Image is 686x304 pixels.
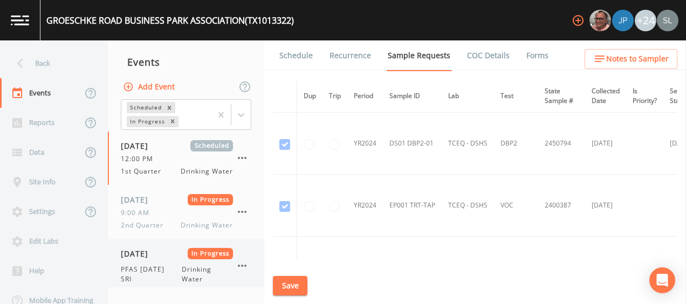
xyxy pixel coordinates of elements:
td: YR2024 [347,237,383,299]
img: logo [11,15,29,25]
span: 12:00 PM [121,154,160,164]
td: VOC [494,175,538,237]
div: Open Intercom Messenger [649,267,675,293]
div: In Progress [127,116,167,127]
a: Recurrence [328,40,373,71]
th: State Sample # [538,80,585,113]
img: 0d5b2d5fd6ef1337b72e1b2735c28582 [657,10,678,31]
span: In Progress [188,248,234,259]
a: [DATE]In Progress9:00 AM2nd QuarterDrinking Water [108,185,264,239]
a: Forms [525,40,550,71]
td: TCEQ - DSHS [442,237,494,299]
td: YR2024 [347,175,383,237]
td: [DATE] [585,237,626,299]
td: EP001 TRT-TAP [383,237,442,299]
div: Mike Franklin [589,10,612,31]
td: VOC Blank [494,237,538,299]
th: Lab [442,80,494,113]
td: [DATE] [585,113,626,175]
th: Is Priority? [626,80,663,113]
div: GROESCHKE ROAD BUSINESS PARK ASSOCIATION (TX1013322) [46,14,294,27]
span: 9:00 AM [121,208,156,218]
div: Remove Scheduled [163,102,175,113]
span: 1st Quarter [121,167,168,176]
img: e2d790fa78825a4bb76dcb6ab311d44c [589,10,611,31]
a: Schedule [278,40,314,71]
div: Joshua gere Paul [612,10,634,31]
td: 2400387 [538,175,585,237]
div: Remove In Progress [167,116,179,127]
td: DBP2 [494,113,538,175]
span: PFAS [DATE] SRI [121,265,182,284]
a: COC Details [465,40,511,71]
span: Drinking Water [181,220,233,230]
td: 2450794 [538,113,585,175]
button: Save [273,276,307,296]
span: [DATE] [121,140,156,151]
span: Notes to Sampler [606,52,669,66]
div: Events [108,49,264,75]
a: [DATE]Scheduled12:00 PM1st QuarterDrinking Water [108,132,264,185]
span: [DATE] [121,248,156,259]
td: TCEQ - DSHS [442,113,494,175]
th: Period [347,80,383,113]
span: Drinking Water [181,167,233,176]
span: Scheduled [190,140,233,151]
img: 41241ef155101aa6d92a04480b0d0000 [612,10,634,31]
th: Dup [297,80,323,113]
span: [DATE] [121,194,156,205]
td: EP001 TRT-TAP [383,175,442,237]
div: Scheduled [127,102,163,113]
td: TCEQ - DSHS [442,175,494,237]
div: +24 [635,10,656,31]
th: Trip [323,80,347,113]
a: [DATE]In ProgressPFAS [DATE] SRIDrinking Water [108,239,264,293]
button: Notes to Sampler [585,49,677,69]
a: Sample Requests [386,40,452,71]
span: Drinking Water [182,265,233,284]
td: 2400387FB [538,237,585,299]
button: Add Event [121,77,179,97]
span: In Progress [188,194,234,205]
span: 2nd Quarter [121,220,170,230]
td: DS01 DBP2-01 [383,113,442,175]
th: Test [494,80,538,113]
th: Collected Date [585,80,626,113]
td: YR2024 [347,113,383,175]
th: Sample ID [383,80,442,113]
td: [DATE] [585,175,626,237]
